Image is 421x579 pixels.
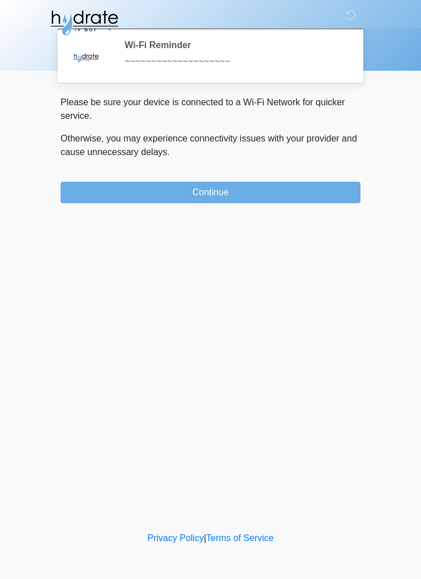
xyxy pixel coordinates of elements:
a: | [204,533,206,543]
p: Otherwise, you may experience connectivity issues with your provider and cause unnecessary delays [61,132,360,159]
span: . [167,147,170,157]
a: Terms of Service [206,533,273,543]
button: Continue [61,182,360,203]
img: Agent Avatar [69,40,103,74]
a: Privacy Policy [148,533,204,543]
img: Hydrate IV Bar - Glendale Logo [49,8,119,37]
div: ~~~~~~~~~~~~~~~~~~~~ [124,55,343,68]
p: Please be sure your device is connected to a Wi-Fi Network for quicker service. [61,96,360,123]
